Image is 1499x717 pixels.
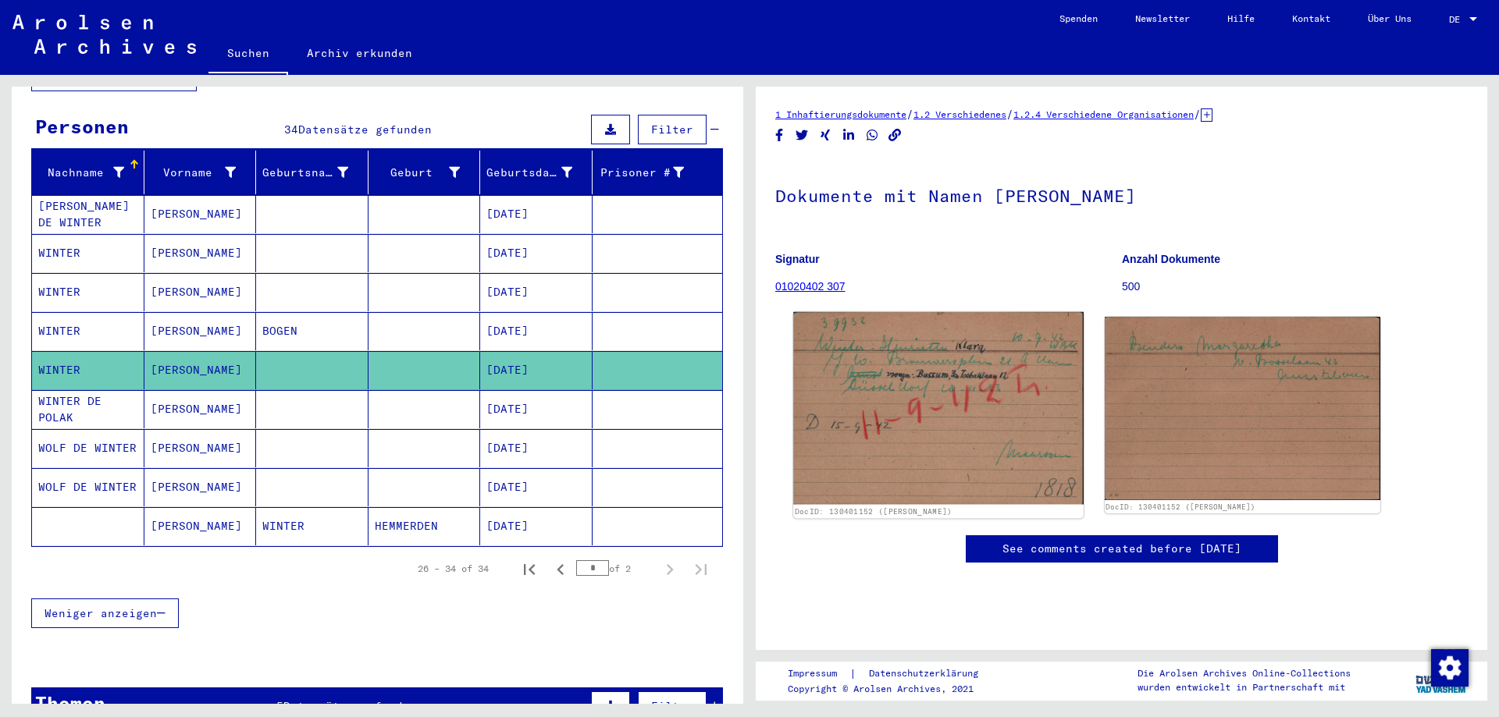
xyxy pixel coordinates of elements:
[817,126,834,145] button: Share on Xing
[1122,279,1468,295] p: 500
[1138,666,1351,680] p: Die Arolsen Archives Online-Collections
[1105,317,1381,500] img: 002.jpg
[32,468,144,506] mat-cell: WOLF DE WINTER
[486,165,572,181] div: Geburtsdatum
[788,666,849,682] a: Impressum
[375,160,480,185] div: Geburt‏
[32,390,144,428] mat-cell: WINTER DE POLAK
[906,107,913,121] span: /
[276,699,283,713] span: 5
[262,160,368,185] div: Geburtsname
[151,165,237,181] div: Vorname
[38,160,144,185] div: Nachname
[793,312,1083,505] img: 001.jpg
[1106,502,1255,511] a: DocID: 130401152 ([PERSON_NAME])
[771,126,788,145] button: Share on Facebook
[685,553,717,584] button: Last page
[208,34,288,75] a: Suchen
[1449,14,1466,25] span: DE
[480,312,593,350] mat-cell: [DATE]
[35,112,129,140] div: Personen
[775,253,820,265] b: Signatur
[32,429,144,467] mat-cell: WOLF DE WINTER
[480,273,593,311] mat-cell: [DATE]
[1430,648,1468,686] div: Zustimmung ändern
[256,151,369,194] mat-header-cell: Geburtsname
[12,15,196,54] img: Arolsen_neg.svg
[144,273,257,311] mat-cell: [PERSON_NAME]
[369,151,481,194] mat-header-cell: Geburt‏
[288,34,431,72] a: Archiv erkunden
[32,312,144,350] mat-cell: WINTER
[480,429,593,467] mat-cell: [DATE]
[651,699,693,713] span: Filter
[375,165,461,181] div: Geburt‏
[480,390,593,428] mat-cell: [DATE]
[841,126,857,145] button: Share on LinkedIn
[283,699,417,713] span: Datensätze gefunden
[256,312,369,350] mat-cell: BOGEN
[369,507,481,545] mat-cell: HEMMERDEN
[38,165,124,181] div: Nachname
[1431,649,1469,687] img: Zustimmung ändern
[1013,108,1194,120] a: 1.2.4 Verschiedene Organisationen
[887,126,903,145] button: Copy link
[795,507,952,516] a: DocID: 130401152 ([PERSON_NAME])
[144,312,257,350] mat-cell: [PERSON_NAME]
[32,273,144,311] mat-cell: WINTER
[486,160,592,185] div: Geburtsdatum
[545,553,576,584] button: Previous page
[45,606,157,620] span: Weniger anzeigen
[480,195,593,233] mat-cell: [DATE]
[144,429,257,467] mat-cell: [PERSON_NAME]
[576,561,654,576] div: of 2
[1138,680,1351,694] p: wurden entwickelt in Partnerschaft mit
[1002,541,1241,557] a: See comments created before [DATE]
[32,351,144,389] mat-cell: WINTER
[775,108,906,120] a: 1 Inhaftierungsdokumente
[1194,107,1201,121] span: /
[514,553,545,584] button: First page
[144,351,257,389] mat-cell: [PERSON_NAME]
[144,195,257,233] mat-cell: [PERSON_NAME]
[32,234,144,272] mat-cell: WINTER
[418,562,489,576] div: 26 – 34 of 34
[262,165,348,181] div: Geburtsname
[654,553,685,584] button: Next page
[788,666,997,682] div: |
[775,160,1468,229] h1: Dokumente mit Namen [PERSON_NAME]
[256,507,369,545] mat-cell: WINTER
[480,507,593,545] mat-cell: [DATE]
[144,507,257,545] mat-cell: [PERSON_NAME]
[593,151,723,194] mat-header-cell: Prisoner #
[864,126,881,145] button: Share on WhatsApp
[480,351,593,389] mat-cell: [DATE]
[599,165,685,181] div: Prisoner #
[651,122,693,137] span: Filter
[35,689,105,717] div: Themen
[144,390,257,428] mat-cell: [PERSON_NAME]
[480,151,593,194] mat-header-cell: Geburtsdatum
[794,126,810,145] button: Share on Twitter
[1006,107,1013,121] span: /
[298,122,432,137] span: Datensätze gefunden
[480,468,593,506] mat-cell: [DATE]
[144,151,257,194] mat-header-cell: Vorname
[31,598,179,628] button: Weniger anzeigen
[284,122,298,137] span: 34
[599,160,704,185] div: Prisoner #
[638,115,707,144] button: Filter
[775,280,846,293] a: 01020402 307
[144,234,257,272] mat-cell: [PERSON_NAME]
[151,160,256,185] div: Vorname
[32,195,144,233] mat-cell: [PERSON_NAME] DE WINTER
[1122,253,1220,265] b: Anzahl Dokumente
[480,234,593,272] mat-cell: [DATE]
[856,666,997,682] a: Datenschutzerklärung
[913,108,1006,120] a: 1.2 Verschiedenes
[144,468,257,506] mat-cell: [PERSON_NAME]
[32,151,144,194] mat-header-cell: Nachname
[788,682,997,696] p: Copyright © Arolsen Archives, 2021
[1412,661,1471,700] img: yv_logo.png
